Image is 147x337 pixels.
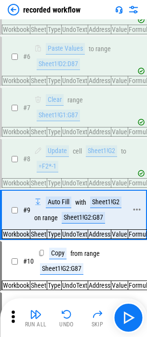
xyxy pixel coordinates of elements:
div: Sheet1!G2:G87 [62,212,105,224]
div: from [70,250,83,257]
span: # 6 [23,53,30,60]
td: Type [47,230,62,239]
div: range [95,45,111,53]
img: Undo [61,309,72,320]
img: Support [115,6,123,14]
td: Type [47,179,62,188]
td: Sheet [30,25,47,34]
span: # 10 [23,257,34,265]
div: Undo [59,322,74,327]
div: Paste Values [46,43,85,55]
div: Skip [92,322,104,327]
div: Auto Fill [46,197,71,208]
img: Settings menu [128,4,139,15]
td: Workbook [2,230,30,239]
div: Sheet1!D2:D87 [37,58,80,70]
img: Skip [92,309,103,320]
td: UndoText [62,230,88,239]
td: Workbook [2,179,30,188]
div: Sheet1!G2 [86,145,117,157]
button: Skip [82,306,113,329]
div: cell [73,148,82,155]
img: Main button [120,310,136,325]
td: Sheet [30,281,47,290]
td: Workbook [2,127,30,137]
td: Value [111,281,128,290]
td: Sheet [30,179,47,188]
td: Sheet [30,76,47,85]
td: Workbook [2,281,30,290]
div: Update [46,145,69,157]
div: Sheet1!G2:G87 [40,263,83,275]
td: Workbook [2,25,30,34]
span: # 9 [23,206,30,214]
span: # 8 [23,155,30,163]
div: on [34,214,41,222]
td: Address [88,179,111,188]
div: recorded workflow [23,5,80,14]
div: range [42,214,58,222]
div: Sheet1!G1:G87 [37,110,80,121]
td: Type [47,281,62,290]
td: UndoText [62,76,88,85]
div: Run All [25,322,47,327]
td: Address [88,76,111,85]
td: Value [111,179,128,188]
div: Clear [46,94,64,106]
td: Workbook [2,76,30,85]
img: Back [8,4,19,15]
td: UndoText [62,179,88,188]
td: Value [111,25,128,34]
div: to [89,45,94,53]
div: range [67,97,83,104]
td: UndoText [62,281,88,290]
td: Address [88,230,111,239]
td: Type [47,127,62,137]
img: Run All [30,309,41,320]
td: Type [47,76,62,85]
td: Address [88,127,111,137]
div: Sheet1!G2 [90,197,121,208]
button: Run All [20,306,51,329]
div: with [75,199,86,206]
div: =F2*-1 [37,161,58,172]
td: Sheet [30,230,47,239]
td: Type [47,25,62,34]
td: Value [111,76,128,85]
td: Address [88,281,111,290]
div: range [84,250,100,257]
td: Value [111,230,128,239]
td: Address [88,25,111,34]
span: # 7 [23,104,30,112]
div: to [121,148,126,155]
button: Undo [51,306,82,329]
td: UndoText [62,127,88,137]
td: Sheet [30,127,47,137]
td: UndoText [62,25,88,34]
td: Value [111,127,128,137]
div: Copy [49,248,67,259]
